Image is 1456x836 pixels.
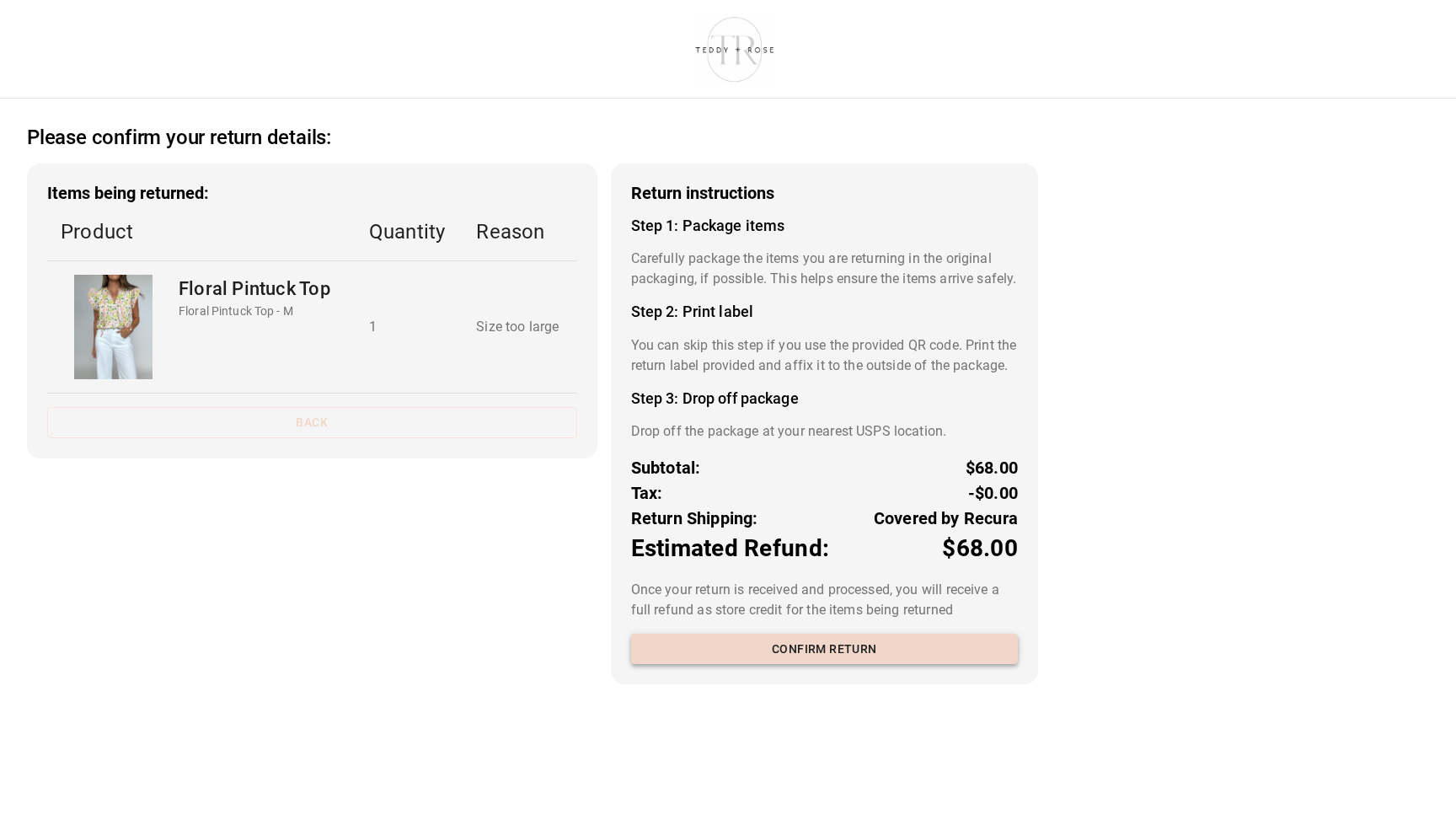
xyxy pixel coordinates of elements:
p: Once your return is received and processed, you will receive a full refund as store credit for th... [631,580,1018,620]
p: $68.00 [942,531,1018,566]
p: Return Shipping: [631,506,758,531]
p: Estimated Refund: [631,531,829,566]
p: Tax: [631,480,663,506]
p: You can skip this step if you use the provided QR code. Print the return label provided and affix... [631,335,1018,376]
p: Quantity [369,217,450,247]
h3: Items being returned: [47,184,577,203]
p: Floral Pintuck Top - M [179,303,330,320]
p: $68.00 [966,455,1018,480]
h2: Please confirm your return details: [27,126,331,150]
p: 1 [369,317,450,337]
p: Size too large [476,317,563,337]
img: shop-teddyrose.myshopify.com-d93983e8-e25b-478f-b32e-9430bef33fdd [688,13,783,85]
p: -$0.00 [968,480,1018,506]
button: Back [47,407,577,438]
p: Carefully package the items you are returning in the original packaging, if possible. This helps ... [631,249,1018,289]
p: Subtotal: [631,455,701,480]
p: Product [61,217,342,247]
h3: Return instructions [631,184,1018,203]
p: Drop off the package at your nearest USPS location. [631,421,1018,442]
p: Covered by Recura [874,506,1018,531]
h4: Step 2: Print label [631,303,1018,321]
h4: Step 1: Package items [631,217,1018,235]
p: Reason [476,217,563,247]
button: Confirm return [631,634,1018,665]
h4: Step 3: Drop off package [631,389,1018,408]
p: Floral Pintuck Top [179,275,330,303]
